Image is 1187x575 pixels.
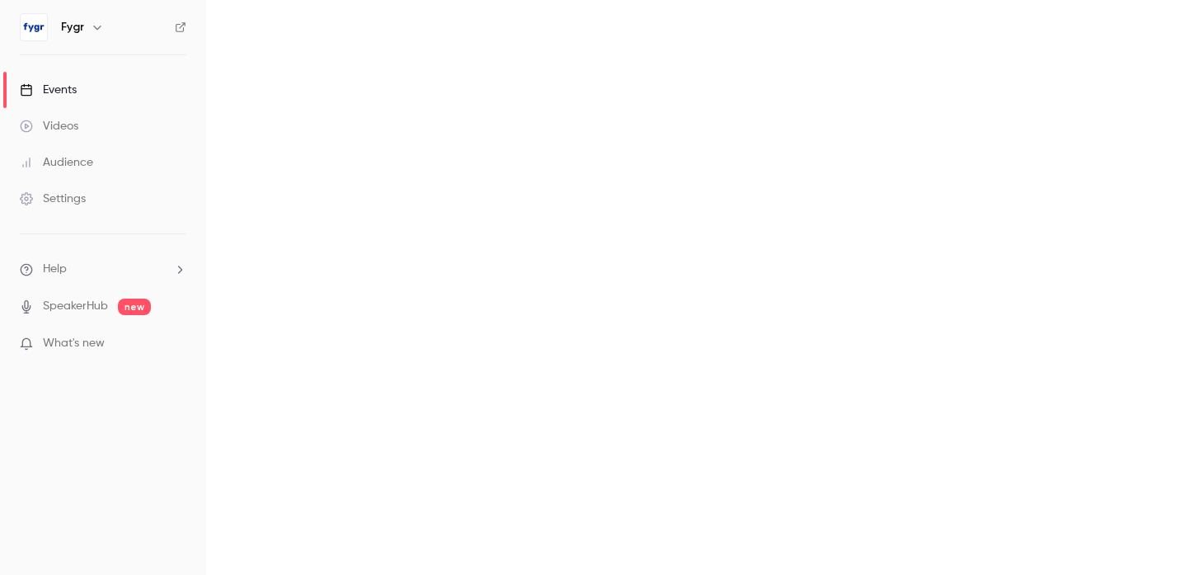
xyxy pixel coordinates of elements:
[20,261,186,278] li: help-dropdown-opener
[20,154,93,171] div: Audience
[118,299,151,315] span: new
[20,118,78,134] div: Videos
[20,191,86,207] div: Settings
[61,19,84,35] h6: Fygr
[20,82,77,98] div: Events
[21,14,47,40] img: Fygr
[43,335,105,352] span: What's new
[43,298,108,315] a: SpeakerHub
[43,261,67,278] span: Help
